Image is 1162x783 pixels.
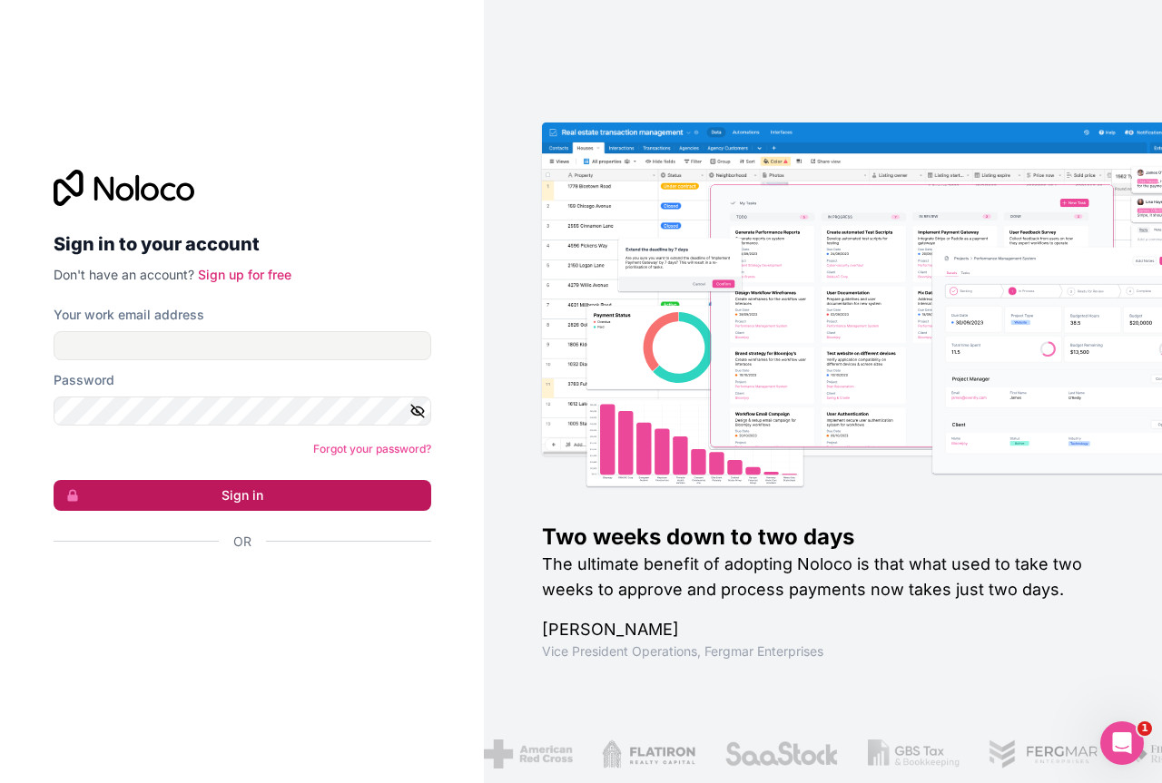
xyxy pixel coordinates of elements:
[233,533,251,551] span: Or
[867,739,960,768] img: /assets/gbstax-C-GtDUiK.png
[542,642,1104,661] h1: Vice President Operations , Fergmar Enterprises
[988,739,1098,768] img: /assets/fergmar-CudnrXN5.png
[54,331,431,360] input: Email address
[54,371,114,389] label: Password
[1137,721,1152,736] span: 1
[542,617,1104,642] h1: [PERSON_NAME]
[54,267,194,282] span: Don't have an account?
[542,523,1104,552] h1: Two weeks down to two days
[54,306,204,324] label: Your work email address
[198,267,291,282] a: Sign up for free
[601,739,695,768] img: /assets/flatiron-C8eUkumj.png
[484,739,572,768] img: /assets/american-red-cross-BAupjrZR.png
[724,739,838,768] img: /assets/saastock-C6Zbiodz.png
[54,396,431,426] input: Password
[542,552,1104,602] h2: The ultimate benefit of adopting Noloco is that what used to take two weeks to approve and proces...
[313,442,431,455] a: Forgot your password?
[54,228,431,260] h2: Sign in to your account
[54,480,431,511] button: Sign in
[1100,721,1144,765] iframe: Intercom live chat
